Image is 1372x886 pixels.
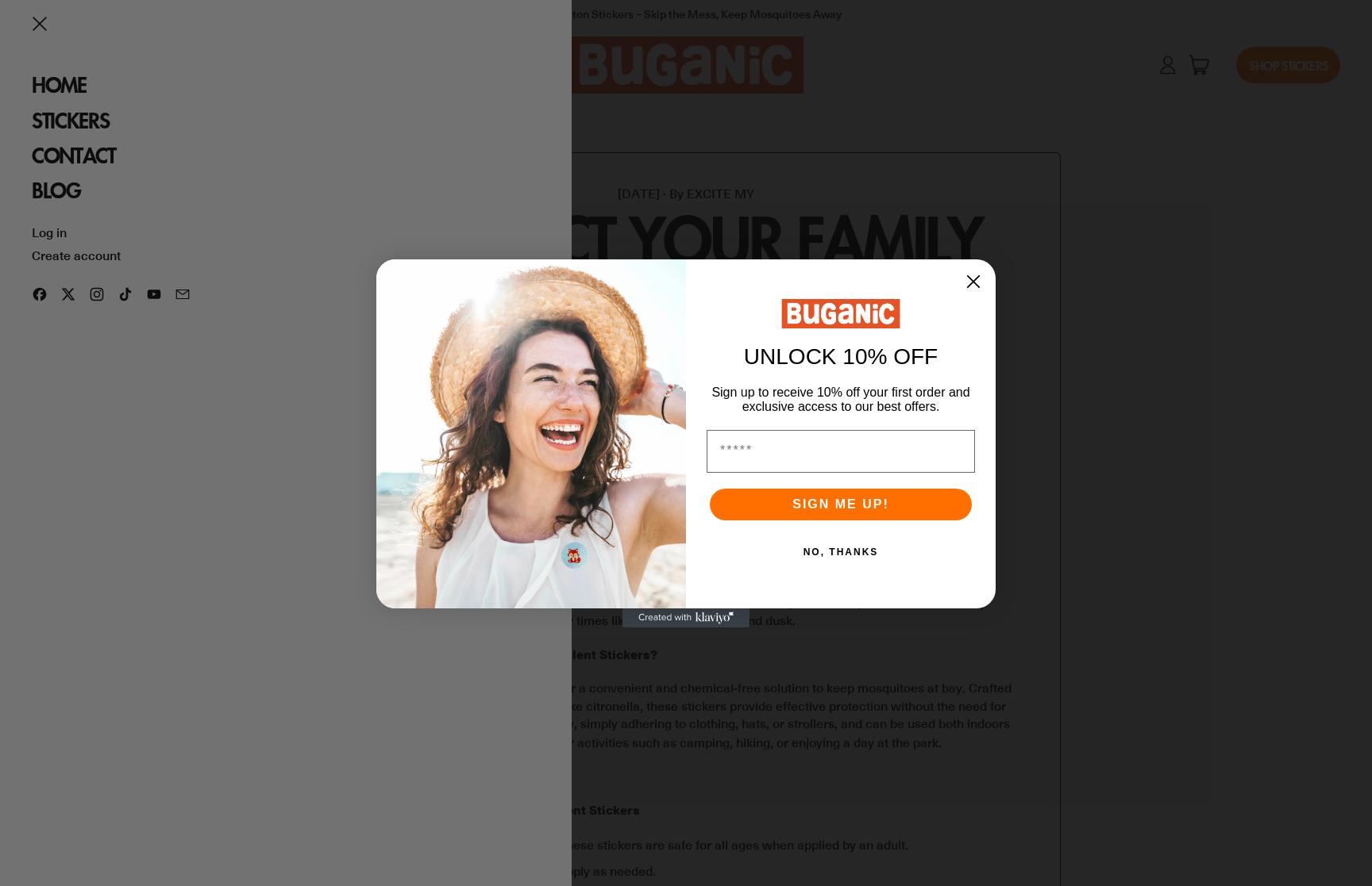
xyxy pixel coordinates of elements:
[710,489,972,520] button: SIGN ME UP!
[711,385,969,413] span: Sign up to receive 10% off your first order and exclusive access to our best offers.
[707,536,975,568] button: NO, THANKS
[959,267,988,296] button: Close dialog
[744,344,938,369] span: UNLOCK 10% OFF
[376,259,686,608] img: 52733373-90c9-48d4-85dc-58dc18dbc25f.png
[622,608,750,627] a: Created with Klaviyo - opens in a new tab
[781,299,900,328] img: Buganic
